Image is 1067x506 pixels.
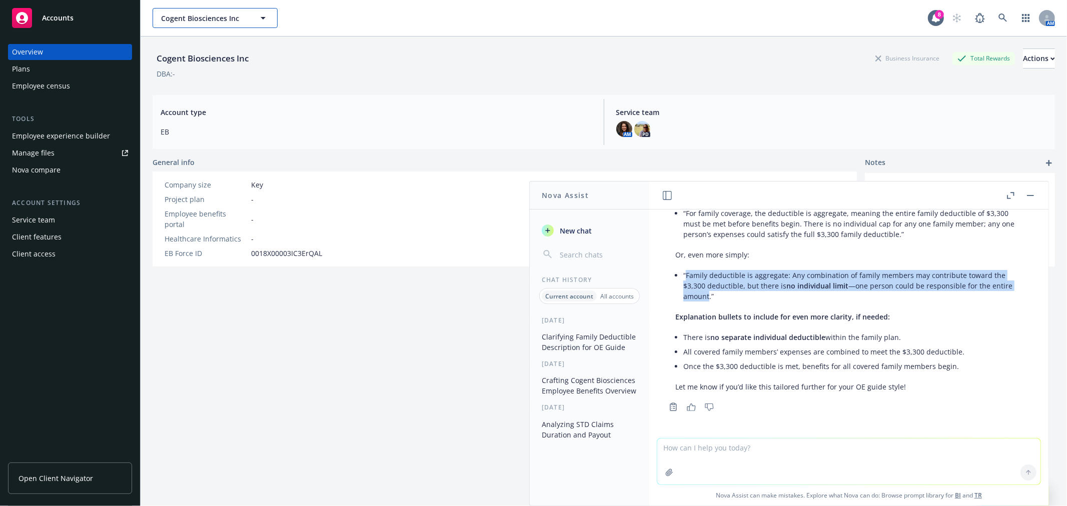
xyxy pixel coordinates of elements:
[993,8,1013,28] a: Search
[8,78,132,94] a: Employee census
[538,328,641,355] button: Clarifying Family Deductible Description for OE Guide
[165,194,247,204] div: Project plan
[8,44,132,60] a: Overview
[12,145,55,161] div: Manage files
[165,208,247,229] div: Employee benefits portal
[675,312,890,321] span: Explanation bullets to include for even more clarity, if needed:
[251,179,263,190] span: Key
[538,416,641,443] button: Analyzing STD Claims Duration and Payout
[952,52,1015,64] div: Total Rewards
[165,179,247,190] div: Company size
[530,275,649,284] div: Chat History
[8,198,132,208] div: Account settings
[251,214,254,224] span: -
[786,281,848,290] span: no individual limit
[153,157,195,167] span: General info
[701,400,717,414] button: Thumbs down
[558,247,637,261] input: Search chats
[653,485,1044,505] span: Nova Assist can make mistakes. Explore what Nova can do: Browse prompt library for and
[683,268,1022,303] li: “Family deductible is aggregate: Any combination of family members may contribute toward the $3,3...
[683,359,1022,373] li: Once the $3,300 deductible is met, benefits for all covered family members begin.
[600,292,634,300] p: All accounts
[970,8,990,28] a: Report a Bug
[542,190,589,200] h1: Nova Assist
[153,8,278,28] button: Cogent Biosciences Inc
[538,221,641,239] button: New chat
[710,332,825,342] span: no separate individual deductible
[8,4,132,32] a: Accounts
[19,473,93,483] span: Open Client Navigator
[12,212,55,228] div: Service team
[947,8,967,28] a: Start snowing
[8,145,132,161] a: Manage files
[669,402,678,411] svg: Copy to clipboard
[12,229,62,245] div: Client features
[165,248,247,258] div: EB Force ID
[8,212,132,228] a: Service team
[8,128,132,144] a: Employee experience builder
[12,44,43,60] div: Overview
[12,162,61,178] div: Nova compare
[683,206,1022,241] li: “For family coverage, the deductible is aggregate, meaning the entire family deductible of $3,300...
[12,246,56,262] div: Client access
[538,372,641,399] button: Crafting Cogent Biosciences Employee Benefits Overview
[42,14,74,22] span: Accounts
[870,52,944,64] div: Business Insurance
[1023,49,1055,68] div: Actions
[865,157,885,169] span: Notes
[251,194,254,204] span: -
[165,233,247,244] div: Healthcare Informatics
[530,403,649,411] div: [DATE]
[545,292,593,300] p: Current account
[8,162,132,178] a: Nova compare
[935,10,944,19] div: 8
[955,491,961,499] a: BI
[634,121,650,137] img: photo
[161,107,592,117] span: Account type
[530,316,649,324] div: [DATE]
[974,491,982,499] a: TR
[8,114,132,124] div: Tools
[1016,8,1036,28] a: Switch app
[683,330,1022,344] li: There is within the family plan.
[8,246,132,262] a: Client access
[12,61,30,77] div: Plans
[8,229,132,245] a: Client features
[616,107,1047,117] span: Service team
[1043,157,1055,169] a: add
[530,359,649,368] div: [DATE]
[251,233,254,244] span: -
[12,128,110,144] div: Employee experience builder
[251,248,322,258] span: 0018X00003IC3ErQAL
[157,68,175,79] div: DBA: -
[161,126,592,137] span: EB
[12,78,70,94] div: Employee census
[683,344,1022,359] li: All covered family members’ expenses are combined to meet the $3,300 deductible.
[675,381,1022,392] p: Let me know if you’d like this tailored further for your OE guide style!
[675,249,1022,260] p: Or, even more simply:
[153,52,253,65] div: Cogent Biosciences Inc
[558,225,592,236] span: New chat
[8,61,132,77] a: Plans
[161,13,248,23] span: Cogent Biosciences Inc
[616,121,632,137] img: photo
[1023,48,1055,68] button: Actions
